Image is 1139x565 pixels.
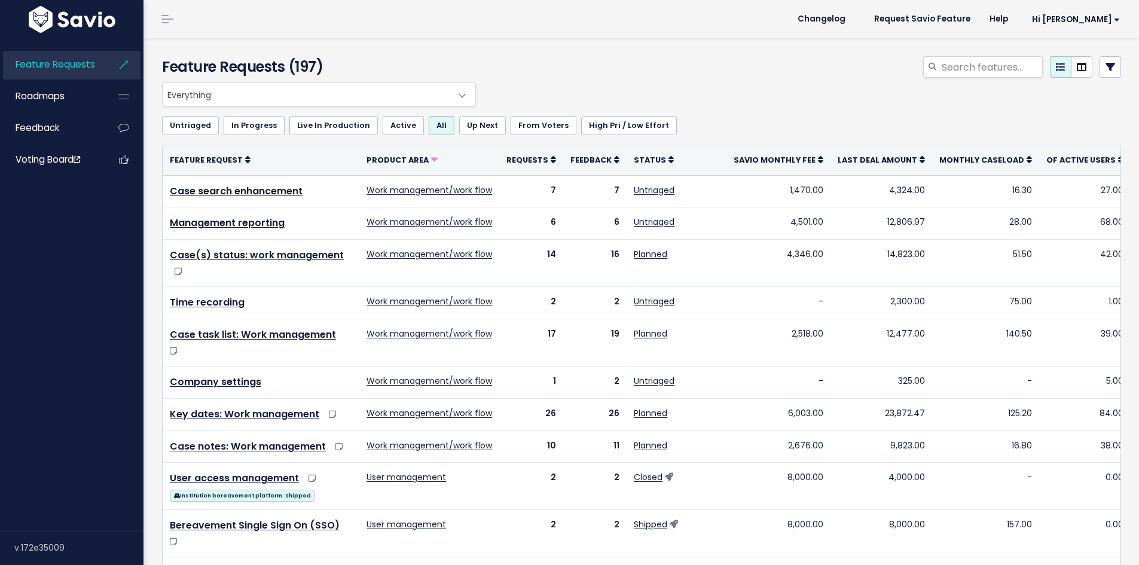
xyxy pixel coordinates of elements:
a: User access management [170,471,299,485]
a: Hi [PERSON_NAME] [1018,10,1129,29]
span: Last deal amount [838,155,917,165]
a: Planned [634,439,667,451]
a: Last deal amount [838,154,925,166]
td: 14,823.00 [830,240,932,287]
span: Savio Monthly Fee [734,155,816,165]
a: Untriaged [162,116,219,135]
a: Request Savio Feature [865,10,980,28]
a: Planned [634,248,667,260]
div: v.172e35009 [14,532,143,563]
td: 0.00 [1039,463,1131,510]
td: 23,872.47 [830,398,932,430]
a: Untriaged [634,375,674,387]
a: Work management/work flow [367,328,492,340]
a: Work management/work flow [367,184,492,196]
a: Case search enhancement [170,184,303,198]
td: 2 [563,366,627,398]
span: Feature Request [170,155,243,165]
td: 4,346.00 [726,240,830,287]
a: Feature Request [170,154,251,166]
td: 9,823.00 [830,430,932,463]
span: Voting Board [16,153,80,166]
a: User management [367,471,446,483]
td: 8,000.00 [830,510,932,557]
a: Institution bereavement platform: Shipped [170,487,314,502]
a: Live In Production [289,116,378,135]
a: Time recording [170,295,245,309]
td: 1,470.00 [726,175,830,207]
td: 6,003.00 [726,398,830,430]
a: Voting Board [3,146,99,173]
td: 26 [499,398,563,430]
span: Monthly caseload [939,155,1024,165]
td: 12,477.00 [830,319,932,366]
td: 8,000.00 [726,510,830,557]
td: 8,000.00 [726,463,830,510]
td: 28.00 [932,207,1039,240]
a: Requests [506,154,556,166]
h4: Feature Requests (197) [162,56,470,78]
a: Shipped [634,518,667,530]
td: 11 [563,430,627,463]
a: Product Area [367,154,438,166]
span: Feedback [16,121,59,134]
a: Case notes: Work management [170,439,326,453]
td: - [726,287,830,319]
img: logo-white.9d6f32f41409.svg [26,6,118,33]
span: Status [634,155,666,165]
td: 27.00 [1039,175,1131,207]
td: 39.00 [1039,319,1131,366]
td: 16 [563,240,627,287]
a: Savio Monthly Fee [734,154,823,166]
a: Management reporting [170,216,285,230]
span: Product Area [367,155,429,165]
input: Search features... [940,56,1043,78]
a: Help [980,10,1018,28]
td: 6 [499,207,563,240]
a: Untriaged [634,184,674,196]
td: 2 [563,287,627,319]
a: Status [634,154,674,166]
td: 5.00 [1039,366,1131,398]
a: Work management/work flow [367,216,492,228]
a: Feedback [570,154,619,166]
td: 17 [499,319,563,366]
a: Of active users [1046,154,1123,166]
a: Active [383,116,424,135]
ul: Filter feature requests [162,116,1121,135]
td: - [932,366,1039,398]
a: Untriaged [634,295,674,307]
a: User management [367,518,446,530]
td: 12,806.97 [830,207,932,240]
td: 2 [499,510,563,557]
a: Company settings [170,375,261,389]
td: - [726,366,830,398]
span: Institution bereavement platform: Shipped [170,490,314,502]
td: 16.80 [932,430,1039,463]
td: 84.00 [1039,398,1131,430]
a: Feedback [3,114,99,142]
a: Work management/work flow [367,375,492,387]
td: 26 [563,398,627,430]
span: Feature Requests [16,58,95,71]
span: Of active users [1046,155,1116,165]
span: Changelog [798,15,845,23]
a: Closed [634,471,662,483]
td: 51.50 [932,240,1039,287]
a: In Progress [224,116,285,135]
td: 10 [499,430,563,463]
td: 4,501.00 [726,207,830,240]
td: 14 [499,240,563,287]
td: - [932,463,1039,510]
td: 4,000.00 [830,463,932,510]
td: 2,518.00 [726,319,830,366]
a: Bereavement Single Sign On (SSO) [170,518,340,532]
td: 2 [563,463,627,510]
td: 2,676.00 [726,430,830,463]
td: 2,300.00 [830,287,932,319]
a: Case task list: Work management [170,328,336,341]
a: Work management/work flow [367,248,492,260]
a: Case(s) status: work management [170,248,344,262]
td: 6 [563,207,627,240]
td: 2 [499,287,563,319]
